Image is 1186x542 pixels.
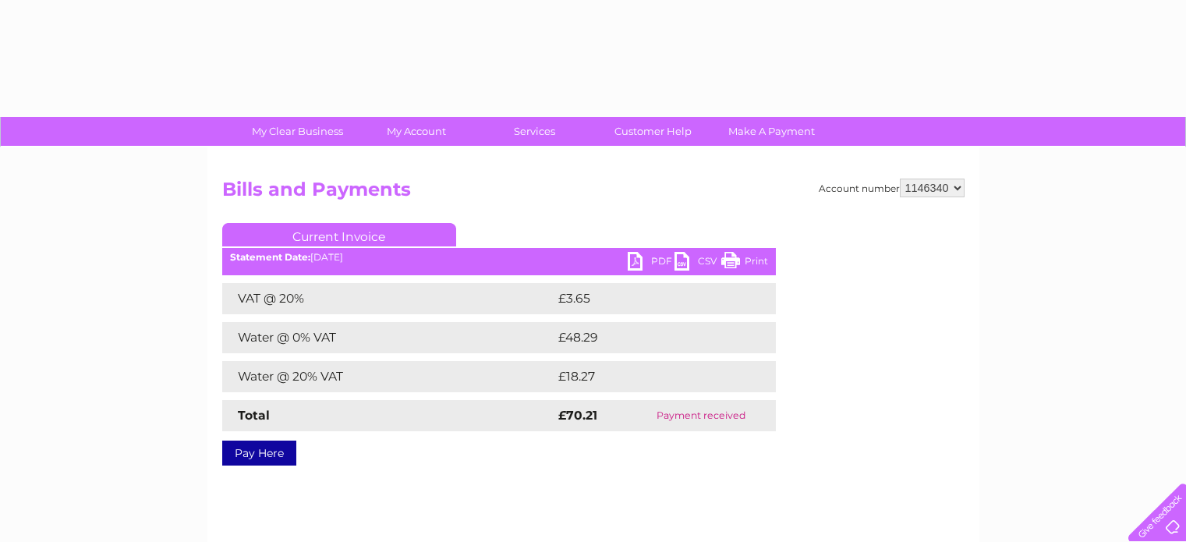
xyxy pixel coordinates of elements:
div: Account number [819,179,965,197]
a: Current Invoice [222,223,456,246]
td: Payment received [626,400,775,431]
td: Water @ 0% VAT [222,322,554,353]
td: £3.65 [554,283,739,314]
td: Water @ 20% VAT [222,361,554,392]
a: My Account [352,117,480,146]
h2: Bills and Payments [222,179,965,208]
strong: Total [238,408,270,423]
a: Pay Here [222,441,296,466]
div: [DATE] [222,252,776,263]
td: £18.27 [554,361,743,392]
a: Services [470,117,599,146]
td: £48.29 [554,322,745,353]
strong: £70.21 [558,408,597,423]
a: Make A Payment [707,117,836,146]
a: My Clear Business [233,117,362,146]
a: Customer Help [589,117,717,146]
b: Statement Date: [230,251,310,263]
td: VAT @ 20% [222,283,554,314]
a: PDF [628,252,674,275]
a: Print [721,252,768,275]
a: CSV [674,252,721,275]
